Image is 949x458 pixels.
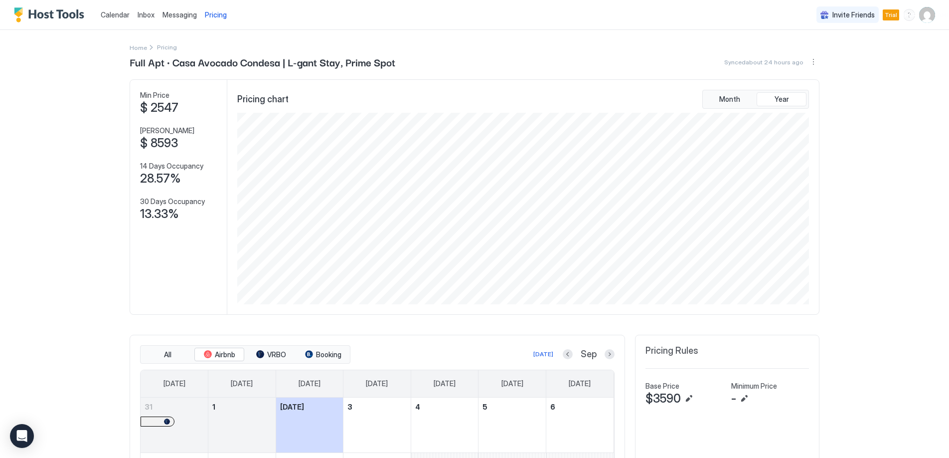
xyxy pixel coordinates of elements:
[101,10,130,19] span: Calendar
[316,350,341,359] span: Booking
[501,379,523,388] span: [DATE]
[208,398,276,416] a: September 1, 2025
[415,403,420,411] span: 4
[645,382,679,391] span: Base Price
[532,348,555,360] button: [DATE]
[246,348,296,362] button: VRBO
[280,403,304,411] span: [DATE]
[231,379,253,388] span: [DATE]
[919,7,935,23] div: User profile
[298,348,348,362] button: Booking
[731,391,736,406] span: -
[140,136,178,151] span: $ 8593
[194,348,244,362] button: Airbnb
[434,379,456,388] span: [DATE]
[140,345,350,364] div: tab-group
[719,95,740,104] span: Month
[559,370,601,397] a: Saturday
[569,379,591,388] span: [DATE]
[807,56,819,68] div: menu
[14,7,89,22] a: Host Tools Logo
[138,9,155,20] a: Inbox
[157,43,177,51] span: Breadcrumb
[411,398,478,453] td: September 4, 2025
[581,349,597,360] span: Sep
[130,42,147,52] a: Home
[140,126,194,135] span: [PERSON_NAME]
[299,379,320,388] span: [DATE]
[563,349,573,359] button: Previous month
[276,398,343,416] a: September 2, 2025
[276,398,343,453] td: September 2, 2025
[130,44,147,51] span: Home
[731,382,777,391] span: Minimum Price
[482,403,487,411] span: 5
[289,370,330,397] a: Tuesday
[546,398,614,453] td: September 6, 2025
[154,370,195,397] a: Sunday
[208,398,276,453] td: September 1, 2025
[491,370,533,397] a: Friday
[702,90,809,109] div: tab-group
[411,398,478,416] a: September 4, 2025
[347,403,352,411] span: 3
[215,350,235,359] span: Airbnb
[140,162,203,171] span: 14 Days Occupancy
[140,197,205,206] span: 30 Days Occupancy
[550,403,555,411] span: 6
[140,91,169,100] span: Min Price
[138,10,155,19] span: Inbox
[424,370,466,397] a: Thursday
[130,42,147,52] div: Breadcrumb
[343,398,411,453] td: September 3, 2025
[130,54,395,69] span: Full Apt · Casa Avocado Condesa | L-gant Stay, Prime Spot
[605,349,615,359] button: Next month
[775,95,789,104] span: Year
[705,92,755,106] button: Month
[738,393,750,405] button: Edit
[163,379,185,388] span: [DATE]
[356,370,398,397] a: Wednesday
[832,10,875,19] span: Invite Friends
[101,9,130,20] a: Calendar
[343,398,411,416] a: September 3, 2025
[141,398,208,453] td: August 31, 2025
[683,393,695,405] button: Edit
[237,94,289,105] span: Pricing chart
[645,345,698,357] span: Pricing Rules
[885,10,897,19] span: Trial
[757,92,806,106] button: Year
[10,424,34,448] div: Open Intercom Messenger
[366,379,388,388] span: [DATE]
[162,9,197,20] a: Messaging
[645,391,681,406] span: $3590
[205,10,227,19] span: Pricing
[145,403,153,411] span: 31
[533,350,553,359] div: [DATE]
[221,370,263,397] a: Monday
[164,350,171,359] span: All
[140,207,179,222] span: 13.33%
[478,398,546,453] td: September 5, 2025
[143,348,192,362] button: All
[903,9,915,21] div: menu
[546,398,614,416] a: September 6, 2025
[267,350,286,359] span: VRBO
[140,171,181,186] span: 28.57%
[162,10,197,19] span: Messaging
[724,58,803,66] span: Synced about 24 hours ago
[212,403,215,411] span: 1
[478,398,546,416] a: September 5, 2025
[807,56,819,68] button: More options
[140,100,178,115] span: $ 2547
[141,398,208,416] a: August 31, 2025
